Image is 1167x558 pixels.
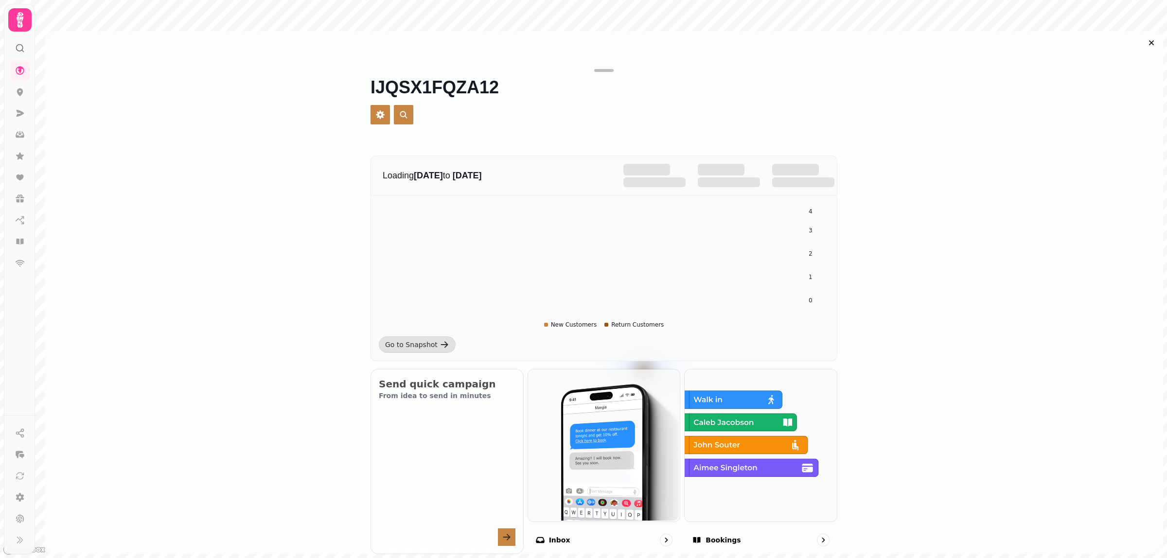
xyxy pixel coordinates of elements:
[809,250,813,257] tspan: 2
[3,544,46,555] a: Mapbox logo
[1144,35,1159,51] button: Close drawer
[818,535,828,544] svg: go to
[661,535,671,544] svg: go to
[604,321,664,329] div: Return Customers
[549,535,570,544] p: Inbox
[528,369,681,554] a: InboxInbox
[809,274,813,280] tspan: 1
[383,169,604,182] p: Loading to
[706,535,741,544] p: Bookings
[379,391,515,401] p: From idea to send in minutes
[684,368,836,521] img: Bookings
[684,369,837,554] a: BookingsBookings
[371,369,524,554] button: Send quick campaignFrom idea to send in minutes
[809,208,813,215] tspan: 4
[414,171,443,180] strong: [DATE]
[379,377,515,391] h2: Send quick campaign
[809,227,813,234] tspan: 3
[809,297,813,304] tspan: 0
[385,340,438,349] div: Go to Snapshot
[371,54,837,97] h1: IJQSX1FQZA12
[379,336,456,353] a: Go to Snapshot
[453,171,482,180] strong: [DATE]
[544,321,597,329] div: New Customers
[527,368,679,521] img: Inbox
